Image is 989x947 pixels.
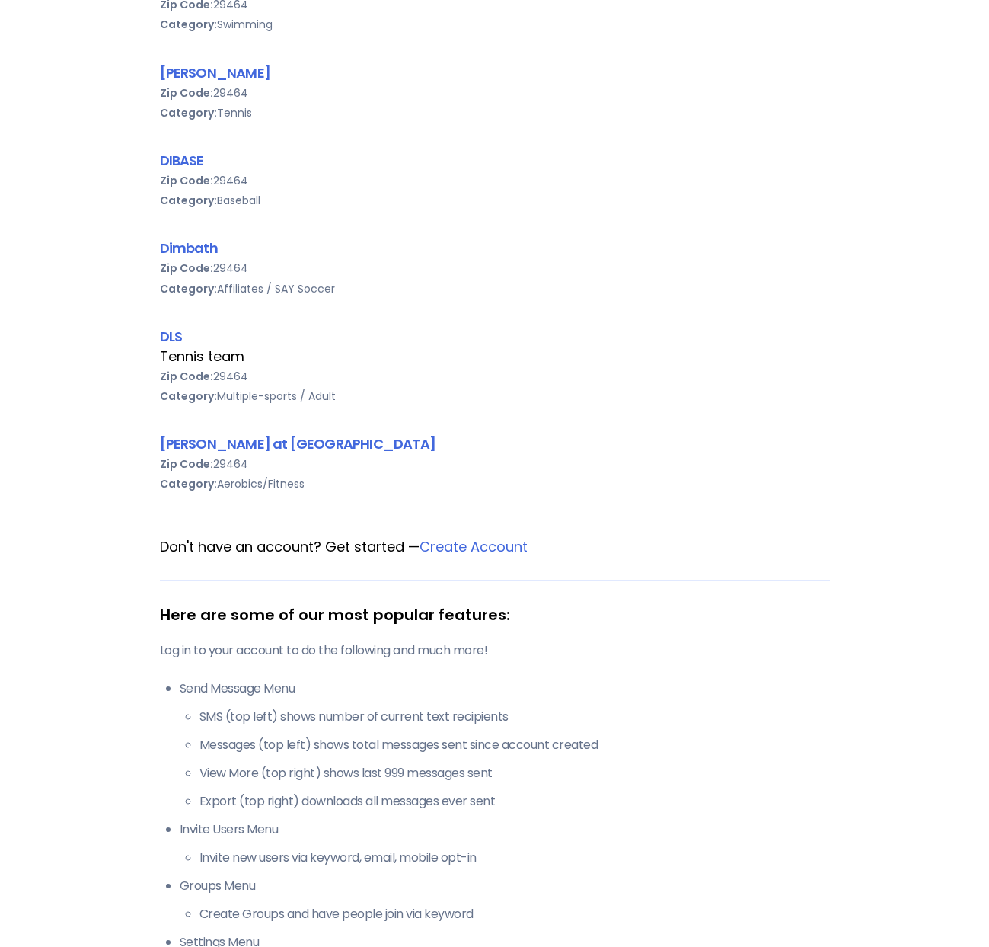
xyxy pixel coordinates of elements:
a: Create Account [420,537,528,556]
li: Create Groups and have people join via keyword [199,905,830,923]
b: Category: [160,105,217,120]
a: DIBASE [160,151,204,170]
div: [PERSON_NAME] [160,62,830,83]
a: Dimbath [160,238,218,258]
a: [PERSON_NAME] at [GEOGRAPHIC_DATA] [160,434,435,453]
b: Category: [160,281,217,296]
div: 29464 [160,366,830,386]
div: Tennis team [160,347,830,366]
li: Messages (top left) shows total messages sent since account created [199,736,830,754]
p: Log in to your account to do the following and much more! [160,641,830,660]
b: Category: [160,389,217,404]
li: SMS (top left) shows number of current text recipients [199,708,830,726]
b: Category: [160,17,217,32]
div: 29464 [160,171,830,190]
b: Zip Code: [160,456,213,472]
li: Send Message Menu [180,680,830,811]
div: 29464 [160,258,830,278]
div: DLS [160,326,830,347]
li: Invite new users via keyword, email, mobile opt-in [199,849,830,867]
div: DIBASE [160,150,830,171]
li: Invite Users Menu [180,821,830,867]
b: Zip Code: [160,85,213,101]
div: 29464 [160,454,830,474]
b: Zip Code: [160,173,213,188]
div: Dimbath [160,238,830,258]
a: [PERSON_NAME] [160,63,270,82]
b: Zip Code: [160,369,213,384]
a: DLS [160,327,183,346]
li: View More (top right) shows last 999 messages sent [199,764,830,782]
div: Swimming [160,14,830,34]
div: 29464 [160,83,830,103]
div: Here are some of our most popular features: [160,603,830,626]
div: Multiple-sports / Adult [160,386,830,406]
b: Category: [160,476,217,491]
div: Baseball [160,190,830,210]
div: Aerobics/Fitness [160,474,830,494]
div: Affiliates / SAY Soccer [160,279,830,299]
b: Zip Code: [160,261,213,276]
li: Groups Menu [180,877,830,923]
div: Tennis [160,103,830,123]
li: Export (top right) downloads all messages ever sent [199,792,830,811]
b: Category: [160,193,217,208]
div: [PERSON_NAME] at [GEOGRAPHIC_DATA] [160,434,830,454]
